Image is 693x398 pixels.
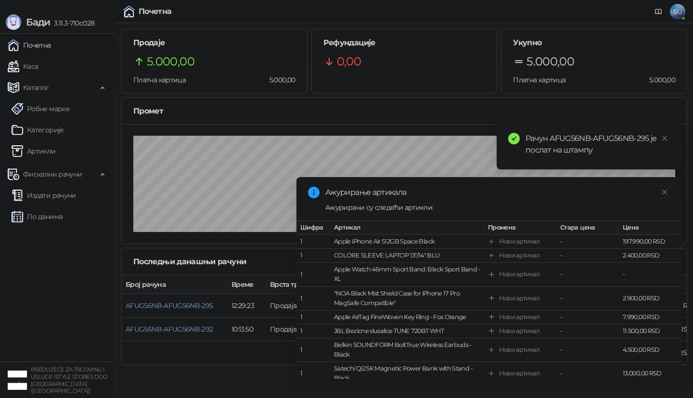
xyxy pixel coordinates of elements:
td: 2.900,00 RSD [619,286,681,310]
span: Каталог [23,78,49,97]
th: Цена [619,221,681,235]
div: Нови артикал [499,237,539,246]
th: Време [228,275,266,294]
th: Стара цена [556,221,619,235]
span: 3.11.3-710c028 [50,19,94,27]
span: Бади [26,16,50,28]
td: 1 [296,362,330,385]
span: 5.000,00 [642,75,675,85]
td: - [556,235,619,249]
a: Робне марке [12,99,70,118]
h5: Продаје [133,37,295,49]
th: Врста трансакције [266,275,338,294]
a: Документација [651,4,666,19]
span: close [661,135,668,141]
div: Промет [133,105,675,117]
div: Нови артикал [499,326,539,336]
td: 1 [296,235,330,249]
td: - [556,263,619,286]
h5: Рефундације [323,37,486,49]
td: 12:29:23 [228,294,266,318]
td: 7.990,00 RSD [619,310,681,324]
div: Последњи данашњи рачуни [133,256,304,268]
span: Фискални рачуни [23,165,82,184]
th: Промена [484,221,556,235]
td: - [556,310,619,324]
td: 197.990,00 RSD [619,235,681,249]
div: Нови артикал [499,345,539,355]
td: Apple AirTag FineWoven Key Ring - Fox Orange [330,310,484,324]
h5: Укупно [513,37,675,49]
td: Satechi Qi2 5K Magnetic Power Bank with Stand - Black [330,362,484,385]
span: Платна картица [513,76,565,84]
td: - [556,324,619,338]
button: AFUG56NB-AFUG56NB-295 [126,301,213,310]
a: ArtikliАртикли [12,141,56,161]
div: Нови артикал [499,312,539,322]
td: 11.500,00 RSD [619,324,681,338]
td: COLORE SLEEVE LAPTOP 13"/14" BLU [330,249,484,263]
td: - [556,338,619,362]
td: 1 [296,286,330,310]
span: 5.000,00 [263,75,295,85]
a: Почетна [8,36,51,55]
img: Artikli [12,145,23,157]
span: 5.000,00 [147,52,194,71]
span: SU [670,4,685,19]
button: AFUG56NB-AFUG56NB-292 [126,325,213,334]
td: 2.400,00 RSD [619,249,681,263]
div: Нови артикал [499,369,539,378]
td: 1 [296,263,330,286]
td: - [556,249,619,263]
td: - [556,286,619,310]
span: 0,00 [337,52,361,71]
small: PREDUZEĆE ZA TRGOVINU I USLUGE ISTYLE STORES DOO [GEOGRAPHIC_DATA] ([GEOGRAPHIC_DATA]) [31,366,108,394]
td: JBL Bezicne slusalice TUNE 720BT WHT [330,324,484,338]
td: 10:13:50 [228,318,266,341]
td: - [556,362,619,385]
td: Apple Watch 46mm Sport Band: Black Sport Band - XL [330,263,484,286]
td: "NOA Black Mist Shield Case for iPhone 17 Pro MagSafe Compatible" [330,286,484,310]
span: Платна картица [133,76,186,84]
img: 64x64-companyLogo-77b92cf4-9946-4f36-9751-bf7bb5fd2c7d.png [8,371,27,390]
div: Ажурирани су следећи артикли: [325,202,670,213]
td: 1 [296,324,330,338]
th: Артикал [330,221,484,235]
td: - [619,263,681,286]
span: info-circle [308,187,320,198]
div: Нови артикал [499,270,539,279]
div: Почетна [139,8,172,15]
td: 1 [296,249,330,263]
td: 13.000,00 RSD [619,362,681,385]
td: Apple iPhone Air 512GB Space Black [330,235,484,249]
td: 1 [296,310,330,324]
a: Каса [8,57,38,76]
td: 4.500,00 RSD [619,338,681,362]
td: Belkin SOUNDFORM BoltTrue Wireless Earbuds - Black [330,338,484,362]
div: Нови артикал [499,251,539,260]
div: Ажурирање артикала [325,187,670,198]
img: Logo [6,14,21,30]
td: Продаја [266,318,338,341]
span: 5.000,00 [526,52,574,71]
div: Рачун AFUG56NB-AFUG56NB-295 је послат на штампу [526,133,670,156]
a: Close [659,133,670,143]
td: 1 [296,338,330,362]
a: По данима [12,207,63,226]
div: Нови артикал [499,293,539,303]
th: Број рачуна [122,275,228,294]
a: Издати рачуни [12,186,76,205]
td: Продаја [266,294,338,318]
span: close [661,189,668,195]
span: check-circle [508,133,520,144]
a: Close [659,187,670,197]
a: Категорије [12,120,64,140]
th: Шифра [296,221,330,235]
